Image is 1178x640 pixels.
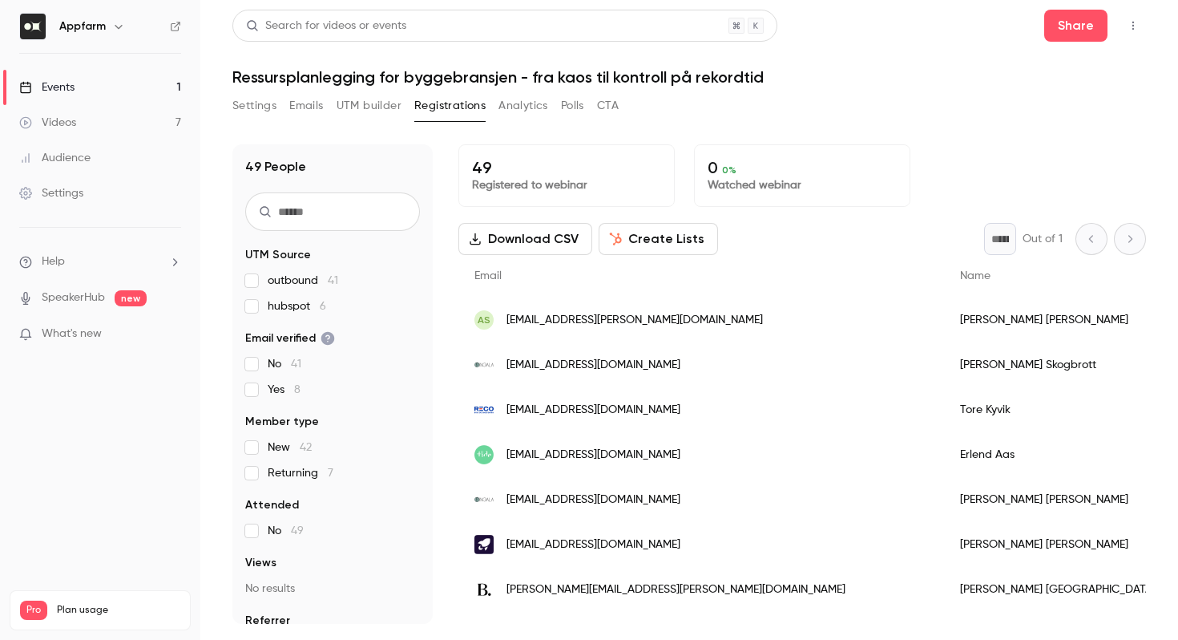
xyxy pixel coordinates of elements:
[59,18,106,34] h6: Appfarm
[268,298,326,314] span: hubspot
[506,537,680,553] span: [EMAIL_ADDRESS][DOMAIN_NAME]
[498,93,548,119] button: Analytics
[20,601,47,620] span: Pro
[320,301,326,312] span: 6
[232,67,1146,87] h1: Ressursplanlegging for byggebransjen - fra kaos til kontroll på rekordtid
[20,14,46,39] img: Appfarm
[944,567,1172,612] div: [PERSON_NAME] [GEOGRAPHIC_DATA]
[245,581,420,597] p: No results
[245,157,306,176] h1: 49 People
[960,270,990,282] span: Name
[57,604,180,617] span: Plan usage
[944,432,1172,477] div: Erlend Aas
[474,355,494,375] img: pingala.eu
[328,275,338,286] span: 41
[19,115,76,131] div: Videos
[474,400,494,419] img: reco.no
[478,313,490,327] span: AS
[472,177,661,193] p: Registered to webinar
[245,555,276,571] span: Views
[561,93,584,119] button: Polls
[268,273,338,289] span: outbound
[268,465,333,481] span: Returning
[245,613,290,629] span: Referrer
[944,387,1172,432] div: Tore Kyvik
[268,356,301,372] span: No
[506,581,845,598] span: [PERSON_NAME][EMAIL_ADDRESS][PERSON_NAME][DOMAIN_NAME]
[19,253,181,270] li: help-dropdown-opener
[268,382,301,398] span: Yes
[1044,10,1107,42] button: Share
[246,18,406,34] div: Search for videos or events
[506,312,763,329] span: [EMAIL_ADDRESS][PERSON_NAME][DOMAIN_NAME]
[722,164,736,176] span: 0 %
[506,447,680,464] span: [EMAIL_ADDRESS][DOMAIN_NAME]
[42,290,105,306] a: SpeakerHub
[291,358,301,370] span: 41
[506,492,680,508] span: [EMAIL_ADDRESS][DOMAIN_NAME]
[300,442,312,453] span: 42
[19,150,91,166] div: Audience
[115,290,147,306] span: new
[414,93,486,119] button: Registrations
[474,535,494,554] img: appfarm.io
[506,357,680,374] span: [EMAIL_ADDRESS][DOMAIN_NAME]
[944,477,1172,522] div: [PERSON_NAME] [PERSON_NAME]
[506,402,680,419] span: [EMAIL_ADDRESS][DOMAIN_NAME]
[474,445,494,464] img: tide.no
[268,523,304,539] span: No
[474,490,494,509] img: pingala.eu
[245,414,319,430] span: Member type
[245,330,335,346] span: Email verified
[289,93,323,119] button: Emails
[232,93,276,119] button: Settings
[245,497,299,513] span: Attended
[597,93,619,119] button: CTA
[708,177,897,193] p: Watched webinar
[19,185,83,201] div: Settings
[472,158,661,177] p: 49
[19,79,75,95] div: Events
[599,223,718,255] button: Create Lists
[337,93,401,119] button: UTM builder
[328,468,333,479] span: 7
[1023,231,1063,247] p: Out of 1
[268,439,312,456] span: New
[474,580,494,599] img: braver.no
[42,326,102,342] span: What's new
[42,253,65,270] span: Help
[474,270,502,282] span: Email
[944,298,1172,342] div: [PERSON_NAME] [PERSON_NAME]
[245,247,311,263] span: UTM Source
[294,384,301,395] span: 8
[944,522,1172,567] div: [PERSON_NAME] [PERSON_NAME]
[162,327,181,342] iframe: Noticeable Trigger
[291,525,304,537] span: 49
[944,342,1172,387] div: [PERSON_NAME] Skogbrott
[708,158,897,177] p: 0
[458,223,592,255] button: Download CSV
